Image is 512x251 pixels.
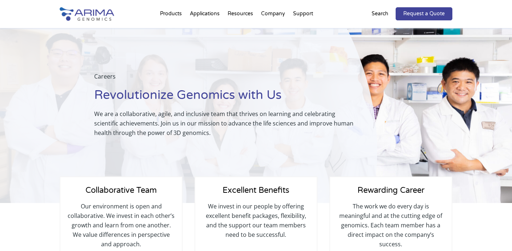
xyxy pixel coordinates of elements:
[94,87,359,109] h1: Revolutionize Genomics with Us
[94,72,359,87] p: Careers
[357,186,424,195] span: Rewarding Career
[372,9,388,19] p: Search
[94,109,359,138] p: We are a collaborative, agile, and inclusive team that thrives on learning and celebrating scient...
[223,186,289,195] span: Excellent Benefits
[396,7,452,20] a: Request a Quote
[68,202,175,249] p: Our environment is open and collaborative. We invest in each other’s growth and learn from one an...
[203,202,309,239] p: We invest in our people by offering excellent benefit packages, flexibility, and the support our ...
[60,7,114,21] img: Arima-Genomics-logo
[85,186,157,195] span: Collaborative Team
[337,202,444,249] p: The work we do every day is meaningful and at the cutting edge of genomics. Each team member has ...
